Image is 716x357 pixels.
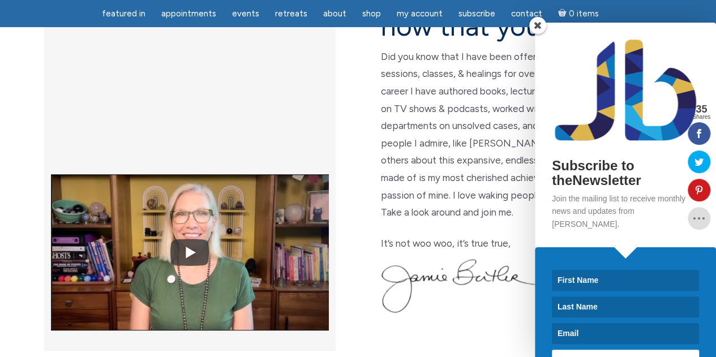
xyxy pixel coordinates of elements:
[51,148,329,356] img: YouTube video
[458,8,495,19] span: Subscribe
[381,48,672,221] p: Did you know that I have been offering metaphysical & spiritual sessions, classes, & healings for...
[552,296,699,317] input: Last Name
[692,114,710,120] span: Shares
[225,3,266,25] a: Events
[161,8,216,19] span: Appointments
[511,8,542,19] span: Contact
[362,8,381,19] span: Shop
[355,3,388,25] a: Shop
[232,8,259,19] span: Events
[390,3,449,25] a: My Account
[552,323,699,344] input: Email
[397,8,443,19] span: My Account
[102,8,145,19] span: featured in
[323,8,346,19] span: About
[552,158,699,188] h2: Subscribe to theNewsletter
[268,3,314,25] a: Retreats
[275,8,307,19] span: Retreats
[381,235,672,252] p: It’s not woo woo, it’s true true,
[552,192,699,230] p: Join the mailing list to receive monthly news and updates from [PERSON_NAME].
[381,11,672,41] h2: now that you are here…
[552,270,699,291] input: First Name
[692,104,710,114] span: 35
[558,8,569,19] i: Cart
[316,3,353,25] a: About
[95,3,152,25] a: featured in
[504,3,549,25] a: Contact
[452,3,502,25] a: Subscribe
[568,10,598,18] span: 0 items
[155,3,223,25] a: Appointments
[551,2,606,25] a: Cart0 items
